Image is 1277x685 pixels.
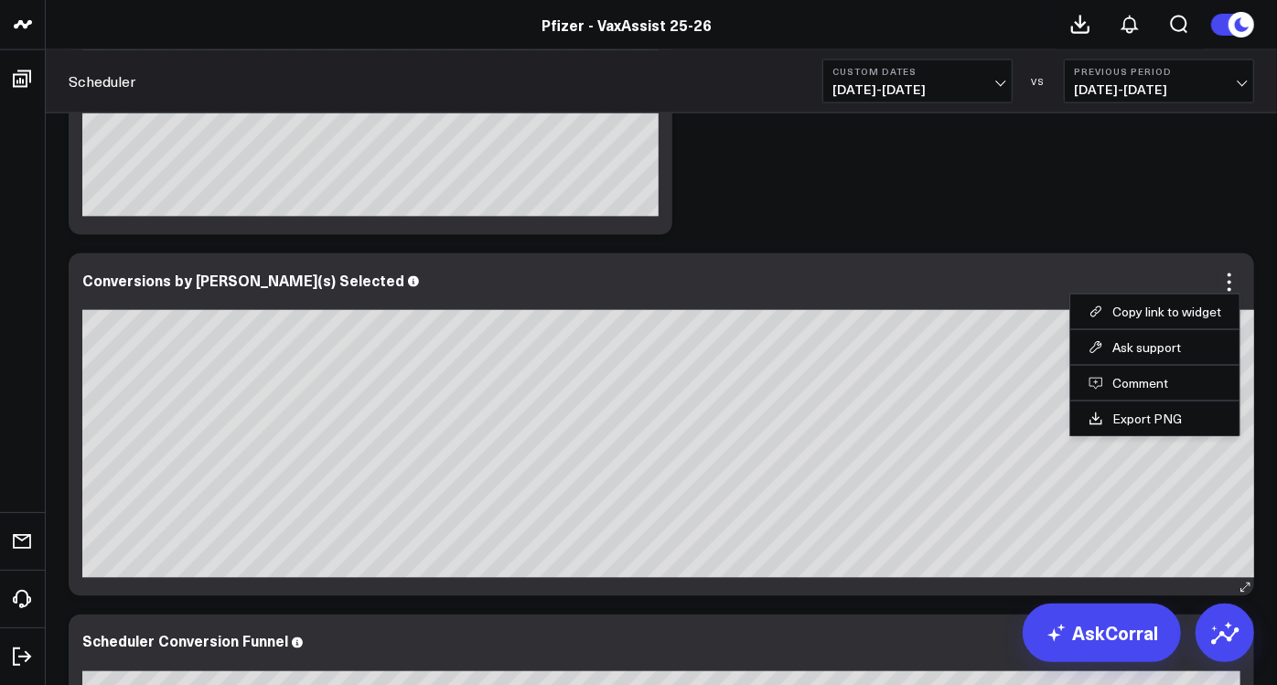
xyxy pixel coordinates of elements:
button: Custom Dates[DATE]-[DATE] [822,59,1013,103]
button: Ask support [1089,339,1221,356]
a: AskCorral [1023,604,1181,662]
div: VS [1022,76,1055,87]
span: [DATE] - [DATE] [1074,82,1244,97]
div: Conversions by [PERSON_NAME](s) Selected [82,270,404,290]
span: [DATE] - [DATE] [832,82,1003,97]
b: Custom Dates [832,66,1003,77]
a: Scheduler [69,71,135,91]
button: Comment [1089,375,1221,391]
a: Pfizer - VaxAssist 25-26 [542,15,713,35]
button: Previous Period[DATE]-[DATE] [1064,59,1254,103]
a: Export PNG [1089,411,1221,427]
button: Copy link to widget [1089,304,1221,320]
div: Scheduler Conversion Funnel [82,631,288,651]
b: Previous Period [1074,66,1244,77]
